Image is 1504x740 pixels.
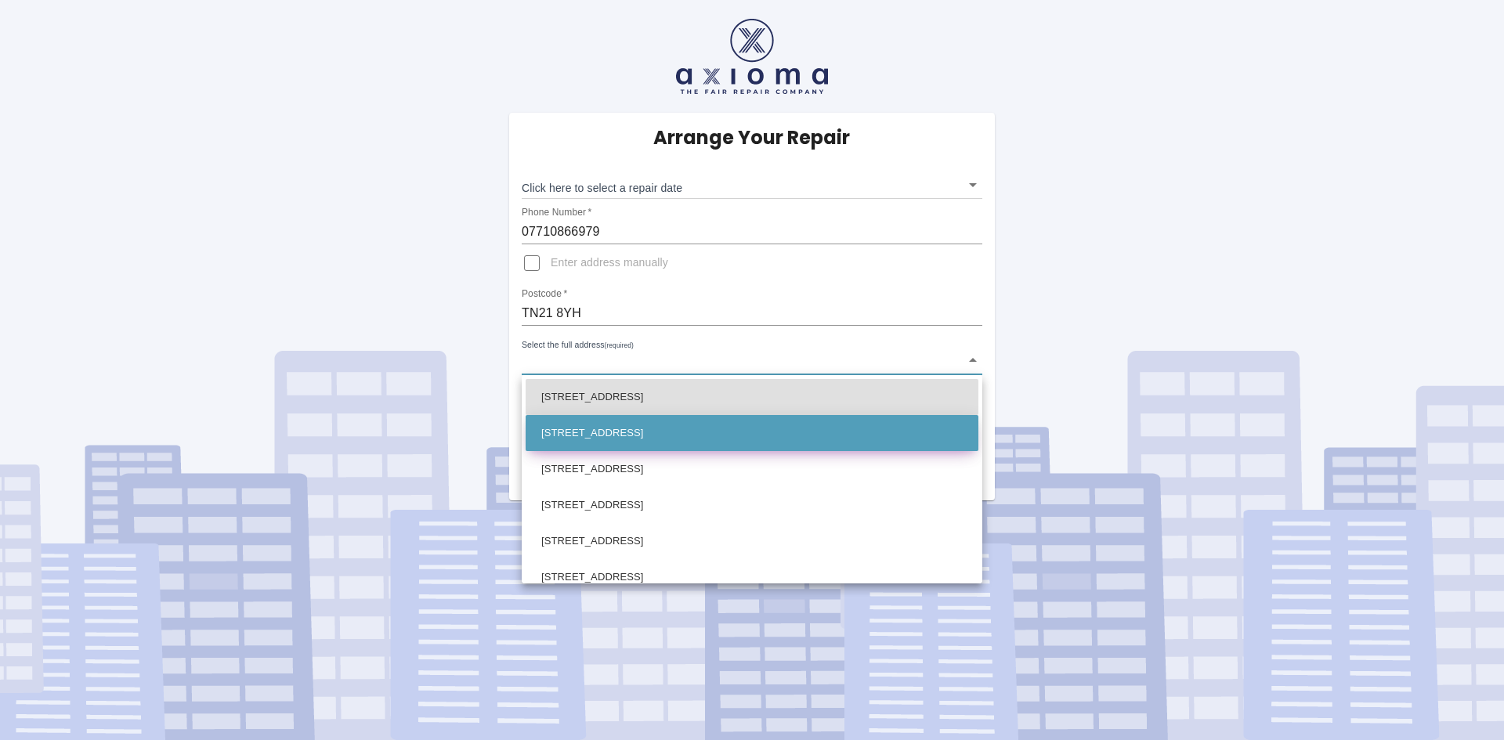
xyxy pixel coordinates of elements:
[526,487,978,523] li: [STREET_ADDRESS]
[526,379,978,415] li: [STREET_ADDRESS]
[526,559,978,595] li: [STREET_ADDRESS]
[526,415,978,451] li: [STREET_ADDRESS]
[526,523,978,559] li: [STREET_ADDRESS]
[526,451,978,487] li: [STREET_ADDRESS]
